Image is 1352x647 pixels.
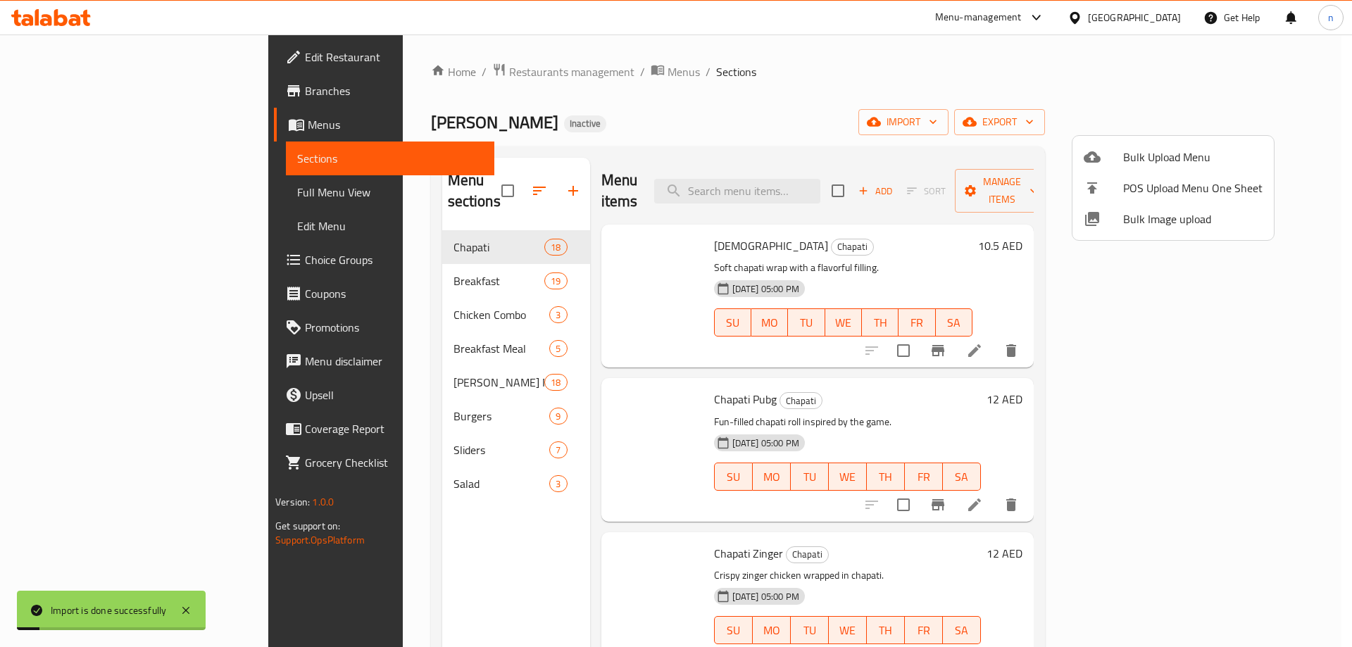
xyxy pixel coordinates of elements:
[1123,211,1263,227] span: Bulk Image upload
[1123,180,1263,196] span: POS Upload Menu One Sheet
[1072,142,1274,172] li: Upload bulk menu
[51,603,166,618] div: Import is done successfully
[1123,149,1263,165] span: Bulk Upload Menu
[1072,172,1274,203] li: POS Upload Menu One Sheet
